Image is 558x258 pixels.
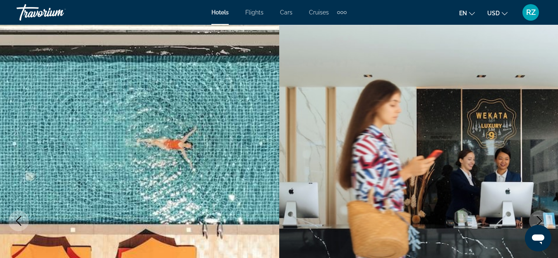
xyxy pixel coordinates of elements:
button: Next image [529,211,550,231]
button: Previous image [8,211,29,231]
button: Change currency [487,7,508,19]
span: USD [487,10,500,17]
a: Cars [280,9,292,16]
button: Change language [459,7,475,19]
a: Hotels [211,9,229,16]
a: Travorium [17,2,99,23]
iframe: Кнопка запуска окна обмена сообщениями [525,225,551,251]
a: Flights [245,9,263,16]
button: Extra navigation items [337,6,347,19]
a: Cruises [309,9,329,16]
span: RZ [526,8,536,17]
button: User Menu [520,4,541,21]
span: en [459,10,467,17]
